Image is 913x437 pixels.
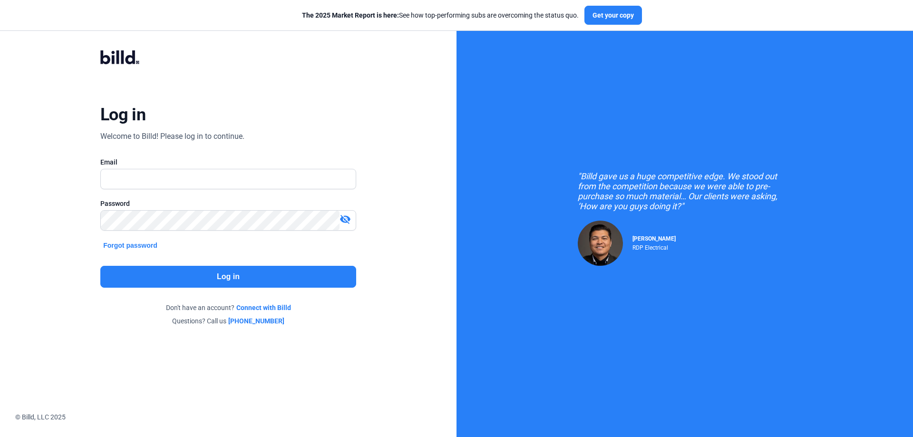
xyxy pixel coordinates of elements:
a: [PHONE_NUMBER] [228,316,284,326]
button: Get your copy [584,6,642,25]
div: Don't have an account? [100,303,356,312]
mat-icon: visibility_off [340,214,351,225]
div: RDP Electrical [632,242,676,251]
div: Password [100,199,356,208]
div: Log in [100,104,146,125]
div: Questions? Call us [100,316,356,326]
div: Welcome to Billd! Please log in to continue. [100,131,244,142]
span: The 2025 Market Report is here: [302,11,399,19]
div: Email [100,157,356,167]
a: Connect with Billd [236,303,291,312]
div: See how top-performing subs are overcoming the status quo. [302,10,579,20]
button: Forgot password [100,240,160,251]
div: "Billd gave us a huge competitive edge. We stood out from the competition because we were able to... [578,171,792,211]
img: Raul Pacheco [578,221,623,266]
span: [PERSON_NAME] [632,235,676,242]
button: Log in [100,266,356,288]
